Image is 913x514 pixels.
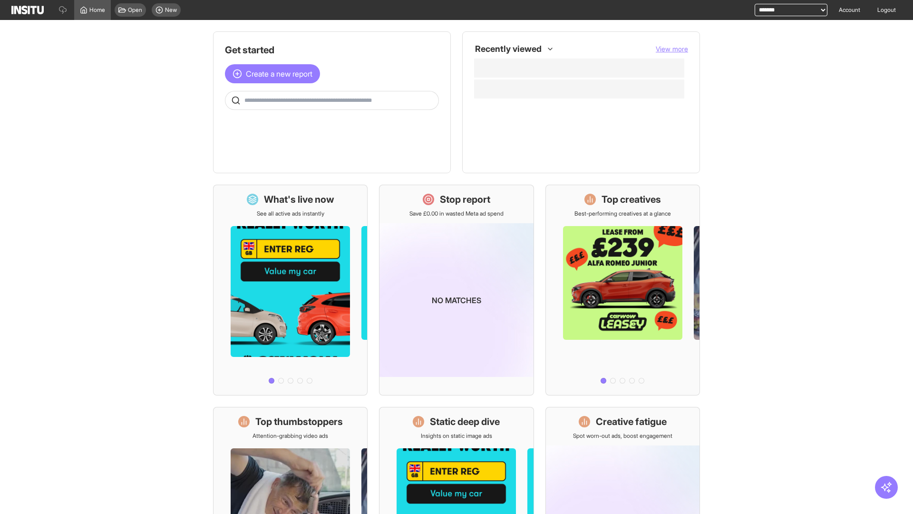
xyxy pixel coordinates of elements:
[213,185,368,395] a: What's live nowSee all active ads instantly
[656,45,688,53] span: View more
[432,295,481,306] p: No matches
[379,185,534,395] a: Stop reportSave £0.00 in wasted Meta ad spendNo matches
[409,210,504,217] p: Save £0.00 in wasted Meta ad spend
[225,43,439,57] h1: Get started
[430,415,500,428] h1: Static deep dive
[602,193,661,206] h1: Top creatives
[421,432,492,440] p: Insights on static image ads
[257,210,324,217] p: See all active ads instantly
[128,6,142,14] span: Open
[440,193,490,206] h1: Stop report
[11,6,44,14] img: Logo
[165,6,177,14] span: New
[545,185,700,395] a: Top creativesBest-performing creatives at a glance
[656,44,688,54] button: View more
[225,64,320,83] button: Create a new report
[253,432,328,440] p: Attention-grabbing video ads
[246,68,312,79] span: Create a new report
[264,193,334,206] h1: What's live now
[379,223,533,377] img: coming-soon-gradient_kfitwp.png
[89,6,105,14] span: Home
[255,415,343,428] h1: Top thumbstoppers
[574,210,671,217] p: Best-performing creatives at a glance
